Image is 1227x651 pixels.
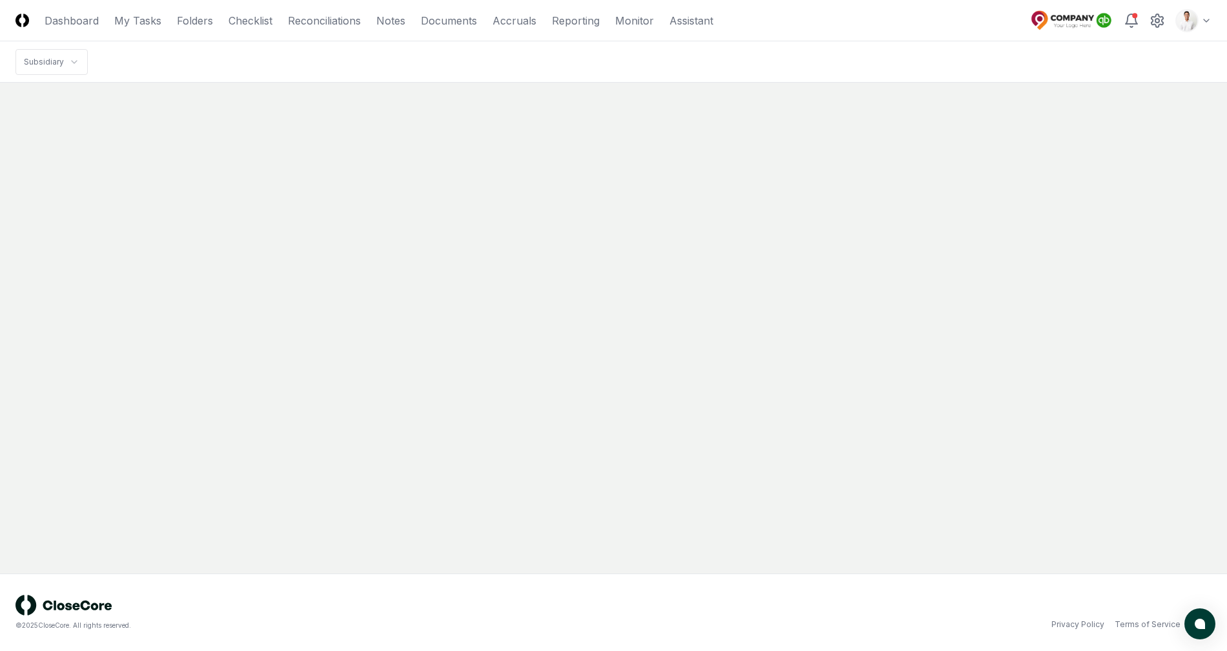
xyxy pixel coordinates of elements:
nav: breadcrumb [15,49,88,75]
a: Checklist [228,13,272,28]
a: Notes [376,13,405,28]
button: atlas-launcher [1184,608,1215,639]
a: Privacy Policy [1051,619,1104,630]
img: logo [15,595,112,615]
a: Folders [177,13,213,28]
div: Subsidiary [24,56,64,68]
img: Logo [15,14,29,27]
a: My Tasks [114,13,161,28]
a: Dashboard [45,13,99,28]
img: CloseCore Demo logo [1030,10,1113,31]
a: Reconciliations [288,13,361,28]
a: Accruals [492,13,536,28]
a: Reporting [552,13,600,28]
a: Terms of Service [1115,619,1181,630]
div: © 2025 CloseCore. All rights reserved. [15,621,614,630]
a: Documents [421,13,477,28]
a: Monitor [615,13,654,28]
img: d09822cc-9b6d-4858-8d66-9570c114c672_b0bc35f1-fa8e-4ccc-bc23-b02c2d8c2b72.png [1177,10,1197,31]
a: Assistant [669,13,713,28]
